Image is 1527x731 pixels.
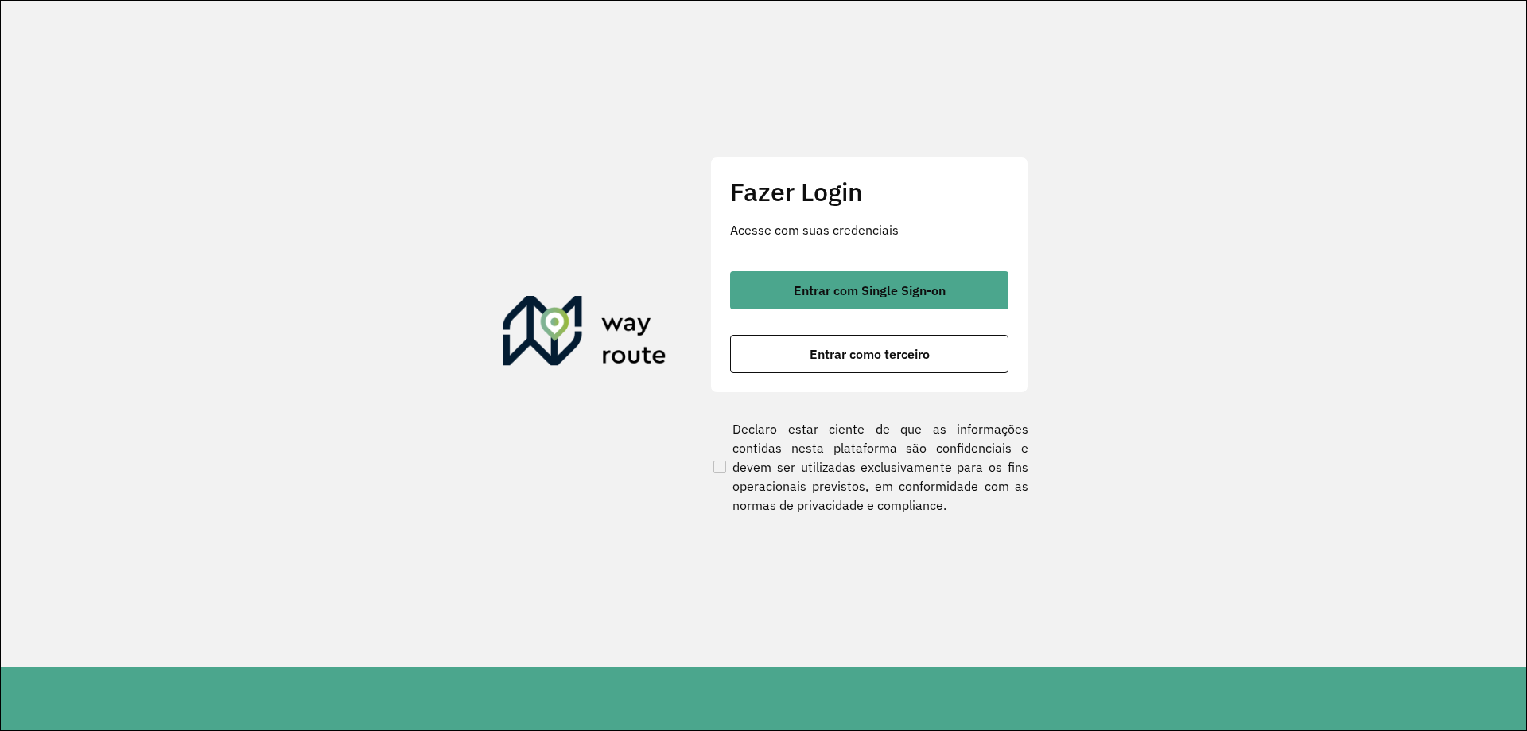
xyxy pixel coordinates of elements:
p: Acesse com suas credenciais [730,220,1008,239]
button: button [730,271,1008,309]
button: button [730,335,1008,373]
span: Entrar com Single Sign-on [794,284,946,297]
h2: Fazer Login [730,177,1008,207]
img: Roteirizador AmbevTech [503,296,666,372]
label: Declaro estar ciente de que as informações contidas nesta plataforma são confidenciais e devem se... [710,419,1028,515]
span: Entrar como terceiro [810,348,930,360]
